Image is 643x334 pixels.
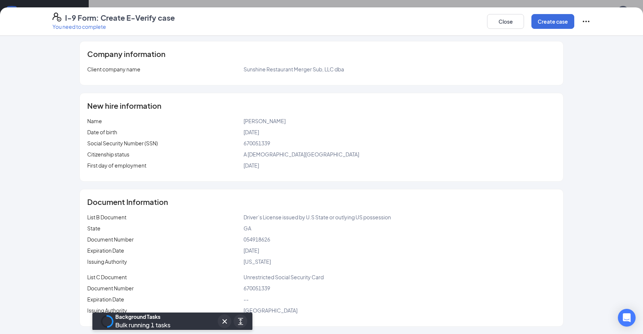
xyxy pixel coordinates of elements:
[244,274,324,280] span: Unrestricted Social Security Card
[487,14,524,29] button: Close
[220,317,229,326] svg: Cross
[582,17,591,26] svg: Ellipses
[244,118,286,124] span: [PERSON_NAME]
[87,102,161,109] span: New hire information
[236,317,245,326] svg: ArrowsExpand
[244,151,359,158] span: A [DEMOGRAPHIC_DATA][GEOGRAPHIC_DATA]
[87,236,134,243] span: Document Number
[87,247,124,254] span: Expiration Date
[115,313,170,320] div: Background Tasks
[87,129,117,135] span: Date of birth
[244,140,270,146] span: 670051339
[87,140,158,146] span: Social Security Number (SSN)
[52,13,61,21] svg: FormI9EVerifyIcon
[87,214,126,220] span: List B Document
[244,285,270,291] span: 670051339
[87,285,134,291] span: Document Number
[244,66,344,72] span: Sunshine Restaurant Merger Sub, LLC dba
[244,236,270,243] span: 054918626
[87,66,140,72] span: Client company name
[618,309,636,327] div: Open Intercom Messenger
[244,258,271,265] span: [US_STATE]
[244,296,249,303] span: --
[87,225,101,232] span: State
[87,258,127,265] span: Issuing Authority
[87,50,166,58] span: Company information
[244,225,251,232] span: GA
[244,307,297,314] span: [GEOGRAPHIC_DATA]
[87,198,168,206] span: Document Information
[87,118,102,124] span: Name
[87,162,146,169] span: First day of employment
[244,162,259,169] span: [DATE]
[87,307,127,314] span: Issuing Authority
[87,151,129,158] span: Citizenship status
[531,14,574,29] button: Create case
[87,274,127,280] span: List C Document
[87,296,124,303] span: Expiration Date
[244,247,259,254] span: [DATE]
[52,23,175,30] p: You need to complete
[115,321,170,329] span: Bulk running 1 tasks
[65,13,175,23] h4: I-9 Form: Create E-Verify case
[244,129,259,135] span: [DATE]
[244,214,391,220] span: Driver’s License issued by U.S State or outlying US possession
